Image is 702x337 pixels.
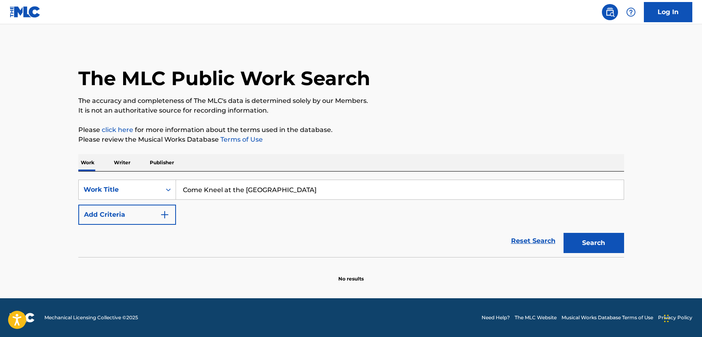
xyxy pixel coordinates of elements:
a: Privacy Policy [658,314,692,321]
p: Publisher [147,154,176,171]
a: Log In [644,2,692,22]
img: search [605,7,615,17]
div: Help [623,4,639,20]
button: Search [564,233,624,253]
a: Need Help? [482,314,510,321]
button: Add Criteria [78,205,176,225]
a: click here [102,126,133,134]
p: Please review the Musical Works Database [78,135,624,144]
p: No results [338,266,364,283]
form: Search Form [78,180,624,257]
p: The accuracy and completeness of The MLC's data is determined solely by our Members. [78,96,624,106]
iframe: Chat Widget [662,298,702,337]
div: Work Title [84,185,156,195]
a: Terms of Use [219,136,263,143]
a: The MLC Website [515,314,557,321]
img: logo [10,313,35,322]
img: 9d2ae6d4665cec9f34b9.svg [160,210,170,220]
p: It is not an authoritative source for recording information. [78,106,624,115]
h1: The MLC Public Work Search [78,66,370,90]
img: MLC Logo [10,6,41,18]
a: Public Search [602,4,618,20]
div: Drag [664,306,669,331]
span: Mechanical Licensing Collective © 2025 [44,314,138,321]
p: Work [78,154,97,171]
a: Reset Search [507,232,560,250]
a: Musical Works Database Terms of Use [562,314,653,321]
p: Writer [111,154,133,171]
img: help [626,7,636,17]
p: Please for more information about the terms used in the database. [78,125,624,135]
